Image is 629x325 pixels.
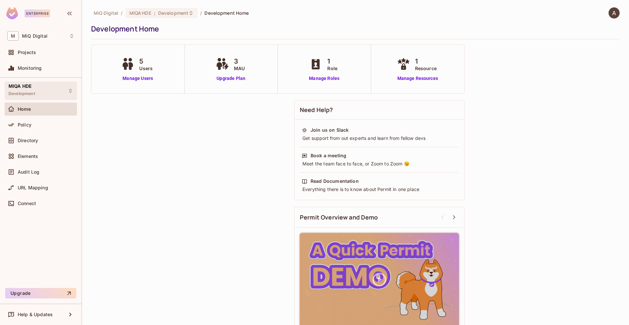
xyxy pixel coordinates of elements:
span: MIQA HDE [129,10,151,16]
span: Development [9,91,35,96]
span: 1 [327,56,337,66]
span: Need Help? [300,106,333,114]
span: Policy [18,122,31,127]
div: Meet the team face to face, or Zoom to Zoom 😉 [302,161,457,167]
span: Permit Overview and Demo [300,213,378,221]
span: Monitoring [18,66,42,71]
span: 3 [234,56,245,66]
span: URL Mapping [18,185,48,190]
span: Audit Log [18,169,39,175]
li: / [121,10,123,16]
span: Role [327,65,337,72]
div: Join us on Slack [311,127,349,133]
span: Help & Updates [18,312,53,317]
span: Directory [18,138,38,143]
span: Development [158,10,188,16]
span: 5 [139,56,153,66]
a: Manage Users [120,75,156,82]
div: Enterprise [25,10,50,17]
div: Book a meeting [311,152,346,159]
span: Resource [415,65,437,72]
a: Upgrade Plan [214,75,248,82]
span: MIQA HDE [9,84,31,89]
span: the active workspace [94,10,118,16]
span: Projects [18,50,36,55]
li: / [200,10,202,16]
img: Ambarish Singh [609,8,619,18]
span: Connect [18,201,36,206]
span: Development Home [204,10,249,16]
span: 1 [415,56,437,66]
span: MAU [234,65,245,72]
span: M [7,31,19,41]
div: Development Home [91,24,617,34]
a: Manage Roles [308,75,341,82]
div: Get support from out experts and learn from fellow devs [302,135,457,142]
div: Everything there is to know about Permit in one place [302,186,457,193]
button: Upgrade [5,288,76,298]
a: Manage Resources [395,75,440,82]
span: Home [18,106,31,112]
span: Elements [18,154,38,159]
span: : [154,10,156,16]
span: Workspace: MiQ Digital [22,33,48,39]
span: Users [139,65,153,72]
div: Read Documentation [311,178,359,184]
img: SReyMgAAAABJRU5ErkJggg== [6,7,18,19]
